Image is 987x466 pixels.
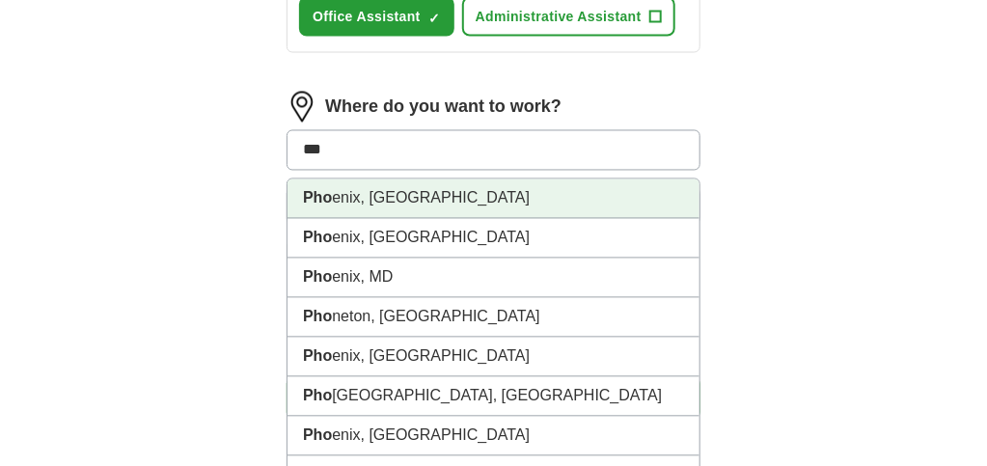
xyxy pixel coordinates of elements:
img: location.png [287,92,317,123]
li: enix, [GEOGRAPHIC_DATA] [288,219,699,259]
li: enix, [GEOGRAPHIC_DATA] [288,179,699,219]
strong: Pho [303,388,332,404]
strong: Pho [303,269,332,286]
li: neton, [GEOGRAPHIC_DATA] [288,298,699,338]
strong: Pho [303,348,332,365]
strong: Pho [303,427,332,444]
strong: Pho [303,190,332,206]
span: ✓ [428,11,440,26]
span: Administrative Assistant [476,7,642,27]
strong: Pho [303,230,332,246]
span: Office Assistant [313,7,421,27]
li: enix, [GEOGRAPHIC_DATA] [288,417,699,456]
li: [GEOGRAPHIC_DATA], [GEOGRAPHIC_DATA] [288,377,699,417]
li: enix, MD [288,259,699,298]
strong: Pho [303,309,332,325]
label: Where do you want to work? [325,95,562,121]
li: enix, [GEOGRAPHIC_DATA] [288,338,699,377]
